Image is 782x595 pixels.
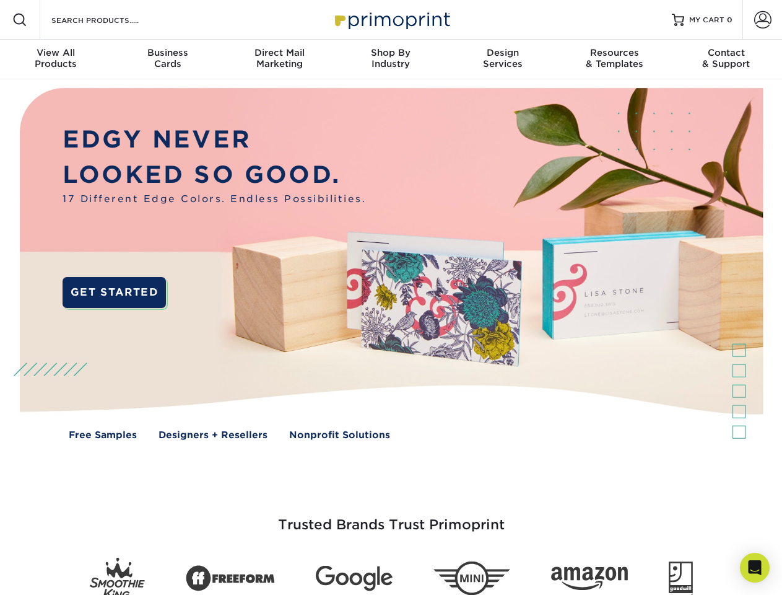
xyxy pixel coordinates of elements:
a: Nonprofit Solutions [289,428,390,443]
span: Direct Mail [224,47,335,58]
div: & Support [671,47,782,69]
h3: Trusted Brands Trust Primoprint [29,487,754,548]
p: LOOKED SO GOOD. [63,157,366,193]
a: Designers + Resellers [159,428,267,443]
img: Google [316,566,393,591]
p: EDGY NEVER [63,122,366,157]
span: Business [111,47,223,58]
a: Free Samples [69,428,137,443]
div: Industry [335,47,446,69]
a: Contact& Support [671,40,782,79]
a: Direct MailMarketing [224,40,335,79]
span: MY CART [689,15,724,25]
div: Marketing [224,47,335,69]
img: Goodwill [669,562,693,595]
input: SEARCH PRODUCTS..... [50,12,171,27]
a: BusinessCards [111,40,223,79]
span: Shop By [335,47,446,58]
a: GET STARTED [63,277,166,308]
iframe: Google Customer Reviews [3,557,105,591]
span: Resources [558,47,670,58]
img: Primoprint [329,6,453,33]
span: 17 Different Edge Colors. Endless Possibilities. [63,192,366,206]
div: Cards [111,47,223,69]
a: DesignServices [447,40,558,79]
span: Contact [671,47,782,58]
a: Shop ByIndustry [335,40,446,79]
div: Services [447,47,558,69]
div: Open Intercom Messenger [740,553,770,583]
img: Amazon [551,567,628,591]
a: Resources& Templates [558,40,670,79]
span: 0 [727,15,732,24]
div: & Templates [558,47,670,69]
span: Design [447,47,558,58]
